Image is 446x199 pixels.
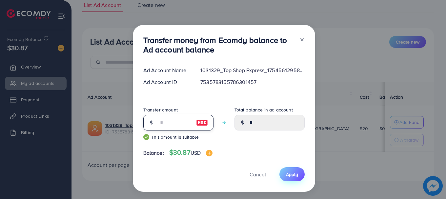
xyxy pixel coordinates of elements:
[143,134,149,140] img: guide
[143,149,164,157] span: Balance:
[143,35,294,54] h3: Transfer money from Ecomdy balance to Ad account balance
[206,150,213,156] img: image
[234,107,293,113] label: Total balance in ad account
[191,149,201,156] span: USD
[196,119,208,127] img: image
[138,67,195,74] div: Ad Account Name
[195,78,310,86] div: 7535783155786301457
[138,78,195,86] div: Ad Account ID
[250,171,266,178] span: Cancel
[279,167,305,181] button: Apply
[169,149,213,157] h4: $30.87
[143,107,178,113] label: Transfer amount
[286,171,298,178] span: Apply
[195,67,310,74] div: 1031329_Top Shop Express_1754561295806
[143,134,213,140] small: This amount is suitable
[241,167,274,181] button: Cancel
